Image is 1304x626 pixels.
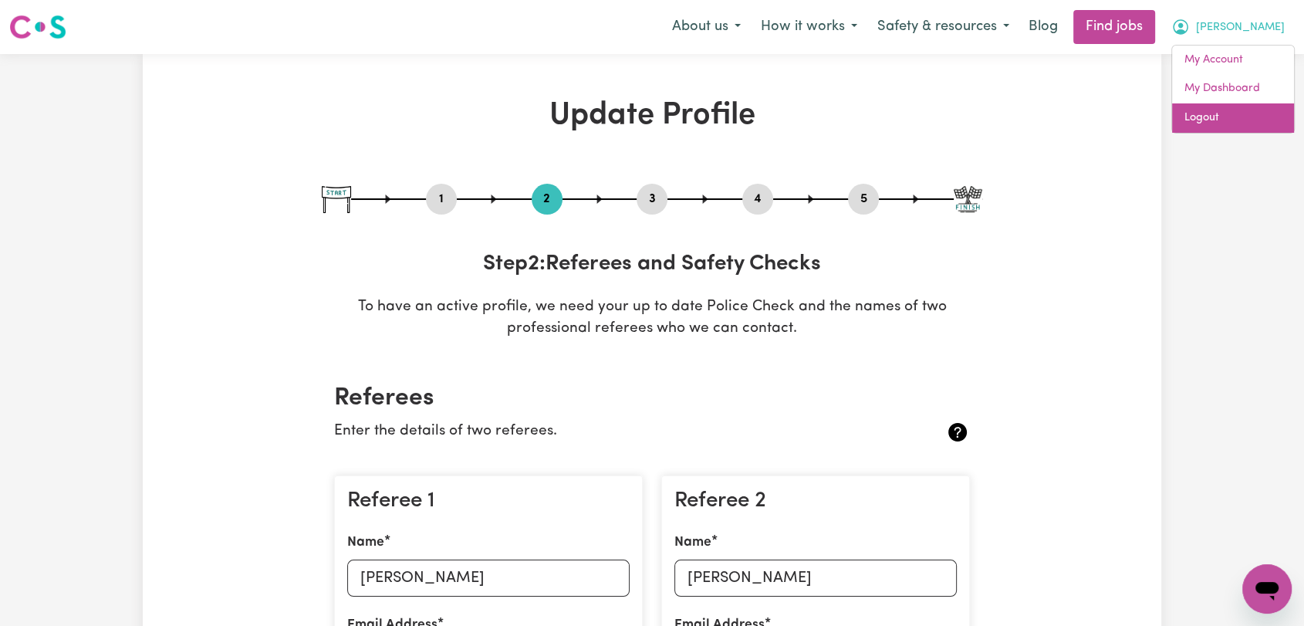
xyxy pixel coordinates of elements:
a: Careseekers logo [9,9,66,45]
button: Go to step 4 [742,189,773,209]
button: Go to step 1 [426,189,457,209]
button: Go to step 2 [532,189,562,209]
a: My Dashboard [1172,74,1294,103]
div: My Account [1171,45,1295,134]
button: My Account [1161,11,1295,43]
img: Careseekers logo [9,13,66,41]
iframe: Button to launch messaging window [1242,564,1292,614]
button: About us [662,11,751,43]
a: Logout [1172,103,1294,133]
p: Enter the details of two referees. [334,421,864,443]
a: Blog [1019,10,1067,44]
h3: Referee 2 [674,489,957,515]
a: My Account [1172,46,1294,75]
a: Find jobs [1073,10,1155,44]
button: How it works [751,11,867,43]
button: Go to step 3 [637,189,667,209]
p: To have an active profile, we need your up to date Police Check and the names of two professional... [322,296,982,341]
label: Name [347,533,384,553]
span: [PERSON_NAME] [1196,19,1285,36]
h3: Step 2 : Referees and Safety Checks [322,252,982,278]
button: Safety & resources [867,11,1019,43]
h1: Update Profile [322,97,982,134]
h2: Referees [334,384,970,413]
h3: Referee 1 [347,489,630,515]
button: Go to step 5 [848,189,879,209]
label: Name [674,533,711,553]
